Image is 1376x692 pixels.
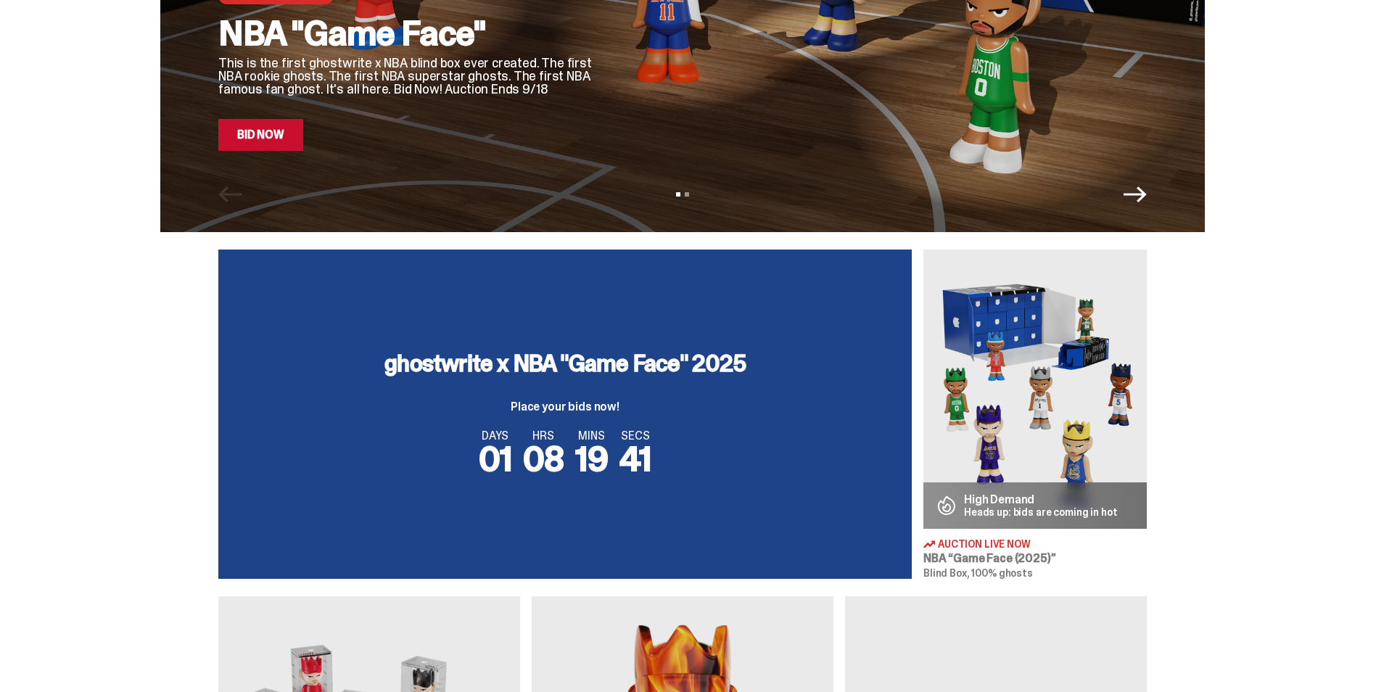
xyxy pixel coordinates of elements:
[523,436,564,482] span: 08
[384,401,746,413] p: Place your bids now!
[923,250,1147,579] a: Game Face (2025) High Demand Heads up: bids are coming in hot Auction Live Now
[384,352,746,375] h3: ghostwrite x NBA "Game Face" 2025
[964,507,1118,517] p: Heads up: bids are coming in hot
[218,119,303,151] a: Bid Now
[964,494,1118,506] p: High Demand
[938,539,1031,549] span: Auction Live Now
[676,192,680,197] button: View slide 1
[575,430,608,442] span: MINS
[479,436,512,482] span: 01
[575,436,608,482] span: 19
[923,250,1147,529] img: Game Face (2025)
[479,430,512,442] span: DAYS
[685,192,689,197] button: View slide 2
[923,553,1147,564] h3: NBA “Game Face (2025)”
[923,567,970,580] span: Blind Box,
[619,436,652,482] span: 41
[1124,183,1147,206] button: Next
[218,16,596,51] h2: NBA "Game Face"
[523,430,564,442] span: HRS
[619,430,652,442] span: SECS
[971,567,1032,580] span: 100% ghosts
[218,57,596,96] p: This is the first ghostwrite x NBA blind box ever created. The first NBA rookie ghosts. The first...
